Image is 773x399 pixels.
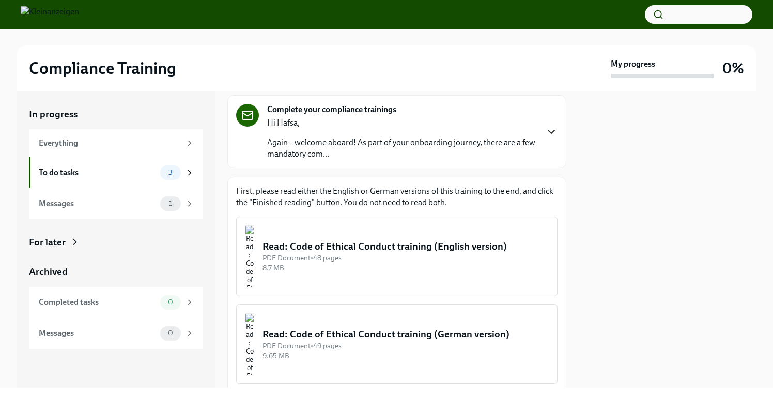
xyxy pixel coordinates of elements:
[29,58,176,79] h2: Compliance Training
[611,58,655,70] strong: My progress
[267,137,537,160] p: Again – welcome aboard! As part of your onboarding journey, there are a few mandatory com...
[262,328,549,341] div: Read: Code of Ethical Conduct training (German version)
[29,318,203,349] a: Messages0
[245,225,254,287] img: Read: Code of Ethical Conduct training (English version)
[262,263,549,273] div: 8.7 MB
[39,137,181,149] div: Everything
[267,117,537,129] p: Hi Hafsa,
[29,265,203,279] a: Archived
[29,287,203,318] a: Completed tasks0
[163,199,178,207] span: 1
[262,253,549,263] div: PDF Document • 48 pages
[267,104,396,115] strong: Complete your compliance trainings
[236,217,558,296] button: Read: Code of Ethical Conduct training (English version)PDF Document•48 pages8.7 MB
[722,59,744,78] h3: 0%
[245,313,254,375] img: Read: Code of Ethical Conduct training (German version)
[21,6,79,23] img: Kleinanzeigen
[29,108,203,121] a: In progress
[29,188,203,219] a: Messages1
[262,341,549,351] div: PDF Document • 49 pages
[29,157,203,188] a: To do tasks3
[236,186,558,208] p: First, please read either the English or German versions of this training to the end, and click t...
[262,351,549,361] div: 9.65 MB
[29,236,66,249] div: For later
[39,328,156,339] div: Messages
[39,297,156,308] div: Completed tasks
[29,129,203,157] a: Everything
[236,304,558,384] button: Read: Code of Ethical Conduct training (German version)PDF Document•49 pages9.65 MB
[262,240,549,253] div: Read: Code of Ethical Conduct training (English version)
[162,168,179,176] span: 3
[39,198,156,209] div: Messages
[162,329,179,337] span: 0
[162,298,179,306] span: 0
[29,236,203,249] a: For later
[39,167,156,178] div: To do tasks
